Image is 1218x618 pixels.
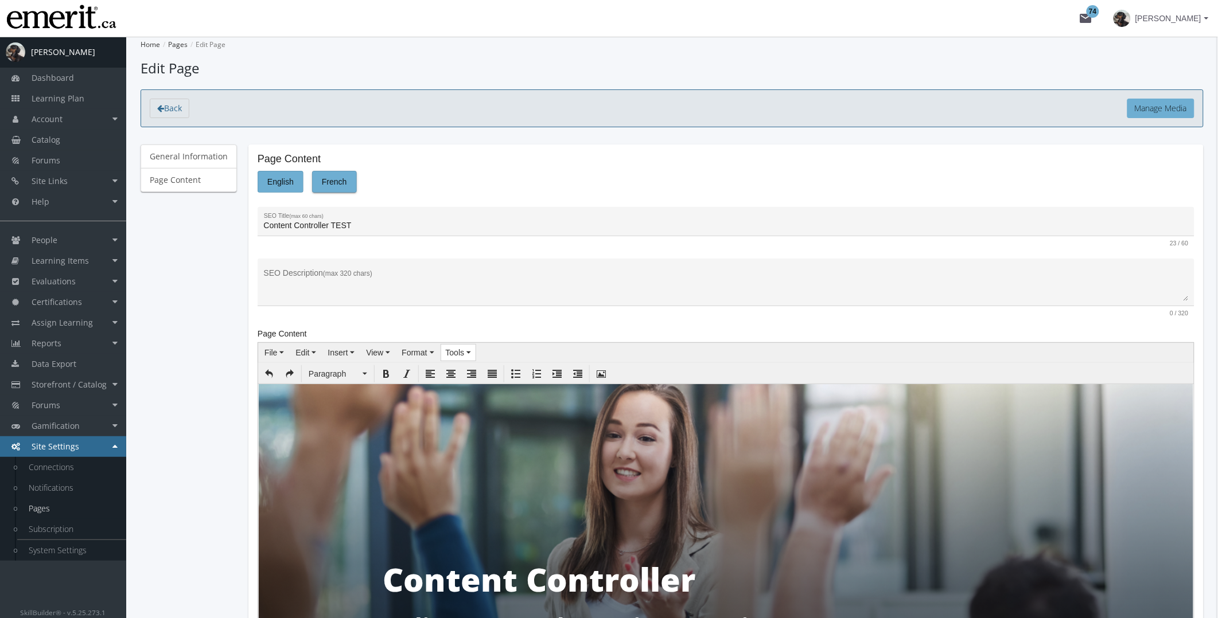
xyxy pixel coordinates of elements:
h1: Content Controller [125,176,550,214]
mat-icon: mail [1079,11,1093,25]
button: English [258,171,303,193]
a: Pages [17,498,126,519]
a: Subscription [17,519,126,539]
a: Connections [17,457,126,478]
div: Justify [482,365,502,382]
span: People [32,234,57,245]
span: Edit [295,348,309,357]
div: Insert/edit image [592,365,611,382]
img: profilePicture.png [6,42,25,62]
span: Learning Plan [32,93,84,104]
div: Decrease indent [568,365,587,382]
span: English [267,171,294,192]
span: Dashboard [32,72,74,83]
div: Bold [376,365,396,382]
span: [PERSON_NAME] [1135,8,1201,29]
span: File [264,348,278,357]
button: Manage Media [1127,99,1194,118]
div: Align right [462,365,481,382]
span: Site Links [32,175,68,186]
label: Page Content [258,328,307,339]
a: General Information [141,144,237,169]
span: Forums [32,155,60,166]
button: French [312,171,357,193]
span: Storefront / Catalog [32,379,107,390]
mat-hint: 0 / 320 [1170,310,1188,317]
small: SkillBuilder® - v.5.25.273.1 [21,608,106,617]
a: Back [150,99,189,118]
h2: What Is Content Controller? [125,475,811,504]
span: Help [32,196,49,207]
span: Gamification [32,420,80,431]
a: Home [141,40,160,49]
div: [PERSON_NAME] [31,46,95,58]
span: Paragraph [309,368,360,380]
mat-hint: 23 / 60 [1170,240,1188,247]
span: Data Export [32,358,76,369]
li: Edit Page [188,37,225,53]
h2: Page Content [258,154,1194,165]
span: Reports [32,338,61,349]
div: Numbered list [527,365,546,382]
span: Format [402,348,427,357]
div: Bullet list [506,365,526,382]
span: Forums [32,400,60,410]
span: Back [164,103,182,114]
div: Redo [280,365,299,382]
a: Notifications [17,478,126,498]
a: Page Content [141,168,237,192]
div: Undo [259,365,279,382]
p: Deliver trusted Emerit eLearning on your Learning Management System [125,228,538,317]
span: Certifications [32,296,82,307]
h1: Edit Page [141,58,1204,78]
div: Italic [397,365,417,382]
span: Tools [446,348,465,357]
a: Pages [168,40,188,49]
span: Evaluations [32,276,76,287]
span: French [322,171,347,192]
span: Account [32,114,63,124]
div: Increase indent [547,365,567,382]
h4: Content Controller is a flexible distribution tool that lets you host Emerit’s industry-validated... [125,533,811,611]
span: Catalog [32,134,60,145]
a: System Settings [17,540,126,561]
span: Learning Items [32,255,89,266]
span: View [366,348,383,357]
div: Align left [421,365,440,382]
span: Site Settings [32,441,79,452]
span: Insert [328,348,348,357]
div: Align center [441,365,461,382]
span: Assign Learning [32,317,93,328]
